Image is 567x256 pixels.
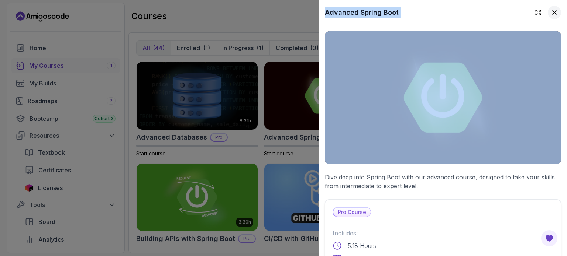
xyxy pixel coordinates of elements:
[333,229,553,238] p: Includes:
[348,241,376,250] p: 5.18 Hours
[540,229,558,247] button: Open Feedback Button
[325,173,561,190] p: Dive deep into Spring Boot with our advanced course, designed to take your skills from intermedia...
[325,7,399,18] h2: Advanced Spring Boot
[532,6,545,19] button: Expand drawer
[333,208,371,217] p: Pro Course
[325,31,561,164] img: advanced-spring-boot_thumbnail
